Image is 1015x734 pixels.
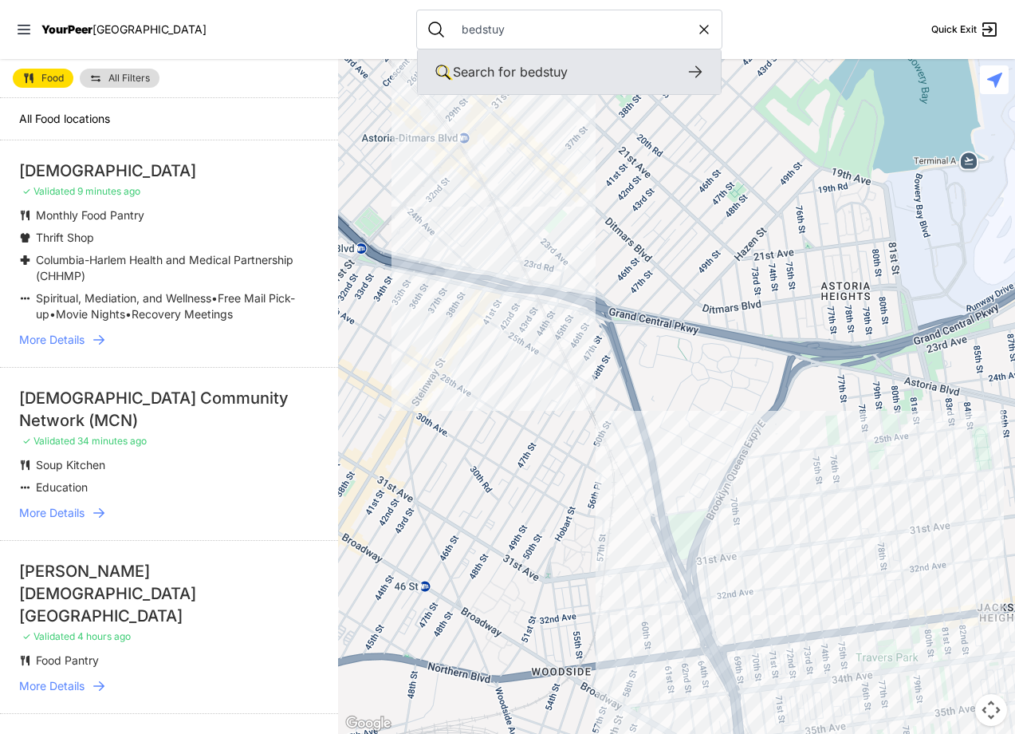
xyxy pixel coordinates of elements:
span: 4 hours ago [77,630,131,642]
span: • [211,291,218,305]
span: bedstuy [520,64,568,80]
a: More Details [19,505,319,521]
span: 9 minutes ago [77,185,140,197]
span: Spiritual, Mediation, and Wellness [36,291,211,305]
span: Quick Exit [931,23,977,36]
span: ✓ Validated [22,435,75,447]
span: ✓ Validated [22,630,75,642]
span: [GEOGRAPHIC_DATA] [92,22,207,36]
span: • [125,307,132,321]
span: More Details [19,678,85,694]
span: More Details [19,332,85,348]
a: Open this area in Google Maps (opens a new window) [342,713,395,734]
a: All Filters [80,69,159,88]
span: • [49,307,56,321]
span: All Filters [108,73,150,83]
div: [PERSON_NAME][DEMOGRAPHIC_DATA][GEOGRAPHIC_DATA] [19,560,319,627]
span: Soup Kitchen [36,458,105,472]
a: More Details [19,332,319,348]
a: Food [13,69,73,88]
input: Search [452,22,696,37]
span: YourPeer [41,22,92,36]
div: [DEMOGRAPHIC_DATA] [19,160,319,182]
div: [DEMOGRAPHIC_DATA] Community Network (MCN) [19,387,319,432]
span: Food [41,73,64,83]
span: Thrift Shop [36,231,94,244]
span: ✓ Validated [22,185,75,197]
img: Google [342,713,395,734]
span: Movie Nights [56,307,125,321]
a: YourPeer[GEOGRAPHIC_DATA] [41,25,207,34]
span: Food Pantry [36,653,99,667]
span: 34 minutes ago [77,435,147,447]
a: More Details [19,678,319,694]
span: Monthly Food Pantry [36,208,144,222]
span: All Food locations [19,112,110,125]
span: Columbia-Harlem Health and Medical Partnership (CHHMP) [36,253,293,282]
span: Recovery Meetings [132,307,233,321]
span: Education [36,480,88,494]
span: Search for [453,64,516,80]
span: More Details [19,505,85,521]
a: Quick Exit [931,20,999,39]
button: Map camera controls [975,694,1007,726]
